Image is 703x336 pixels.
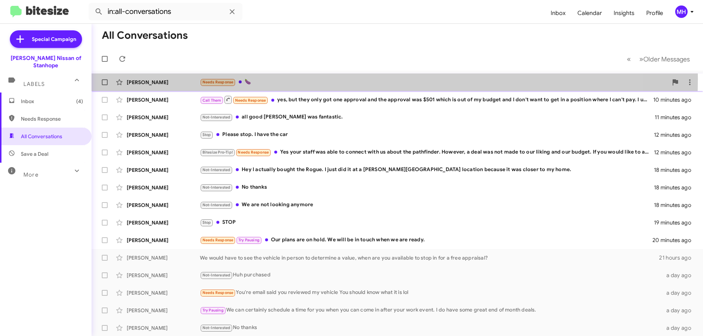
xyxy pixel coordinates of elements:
[654,166,697,174] div: 18 minutes ago
[202,98,222,103] span: Call Them
[127,307,200,314] div: [PERSON_NAME]
[545,3,572,24] a: Inbox
[200,78,668,86] div: 🍆
[202,203,231,207] span: Not-Interested
[202,238,234,242] span: Needs Response
[653,96,697,103] div: 10 minutes ago
[635,52,694,67] button: Next
[21,115,83,122] span: Needs Response
[127,237,200,244] div: [PERSON_NAME]
[127,289,200,297] div: [PERSON_NAME]
[127,272,200,279] div: [PERSON_NAME]
[623,52,694,67] nav: Page navigation example
[32,35,76,43] span: Special Campaign
[200,148,654,156] div: Yes your staff was able to connect with us about the pathfinder. However, a deal was not made to ...
[127,79,200,86] div: [PERSON_NAME]
[200,324,662,332] div: No thanks
[659,254,697,261] div: 21 hours ago
[622,52,635,67] button: Previous
[202,150,233,155] span: Bitesize Pro-Tip!
[640,3,669,24] a: Profile
[200,254,659,261] div: We would have to see the vehicle in person to determine a value, when are you available to stop i...
[76,98,83,105] span: (4)
[127,149,200,156] div: [PERSON_NAME]
[200,288,662,297] div: You're email said you reviewed my vehicle You should know what it is lol
[127,114,200,121] div: [PERSON_NAME]
[127,184,200,191] div: [PERSON_NAME]
[608,3,640,24] a: Insights
[202,115,231,120] span: Not-Interested
[662,289,697,297] div: a day ago
[202,132,211,137] span: Stop
[23,171,38,178] span: More
[643,55,690,63] span: Older Messages
[200,201,654,209] div: We are not looking anymore
[662,324,697,332] div: a day ago
[202,167,231,172] span: Not-Interested
[202,325,231,330] span: Not-Interested
[127,166,200,174] div: [PERSON_NAME]
[200,236,653,244] div: Our plans are on hold. We will be in touch when we are ready.
[202,290,234,295] span: Needs Response
[675,5,688,18] div: MH
[200,306,662,314] div: We can certainly schedule a time for you when you can come in after your work event. I do have so...
[627,54,631,64] span: «
[200,183,654,192] div: No thanks
[102,30,188,41] h1: All Conversations
[127,96,200,103] div: [PERSON_NAME]
[202,185,231,190] span: Not-Interested
[21,150,48,158] span: Save a Deal
[669,5,695,18] button: MH
[200,218,654,227] div: STOP
[200,271,662,279] div: Huh purchased
[639,54,643,64] span: »
[662,307,697,314] div: a day ago
[200,113,655,121] div: all good [PERSON_NAME] was fantastic.
[654,201,697,209] div: 18 minutes ago
[238,238,260,242] span: Try Pausing
[235,98,266,103] span: Needs Response
[654,131,697,139] div: 12 minutes ago
[127,254,200,261] div: [PERSON_NAME]
[653,237,697,244] div: 20 minutes ago
[10,30,82,48] a: Special Campaign
[202,80,234,84] span: Needs Response
[200,166,654,174] div: Hey I actually bought the Rogue. I just did it at a [PERSON_NAME][GEOGRAPHIC_DATA] location becau...
[654,219,697,226] div: 19 minutes ago
[654,149,697,156] div: 12 minutes ago
[21,98,83,105] span: Inbox
[202,273,231,278] span: Not-Interested
[654,184,697,191] div: 18 minutes ago
[200,131,654,139] div: Please stop. I have the car
[238,150,269,155] span: Needs Response
[200,95,653,104] div: yes, but they only got one approval and the approval was $501 which is out of my budget and I don...
[662,272,697,279] div: a day ago
[572,3,608,24] a: Calendar
[202,308,224,313] span: Try Pausing
[202,220,211,225] span: Stop
[127,201,200,209] div: [PERSON_NAME]
[21,133,62,140] span: All Conversations
[127,219,200,226] div: [PERSON_NAME]
[23,81,45,87] span: Labels
[127,131,200,139] div: [PERSON_NAME]
[89,3,242,20] input: Search
[127,324,200,332] div: [PERSON_NAME]
[655,114,697,121] div: 11 minutes ago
